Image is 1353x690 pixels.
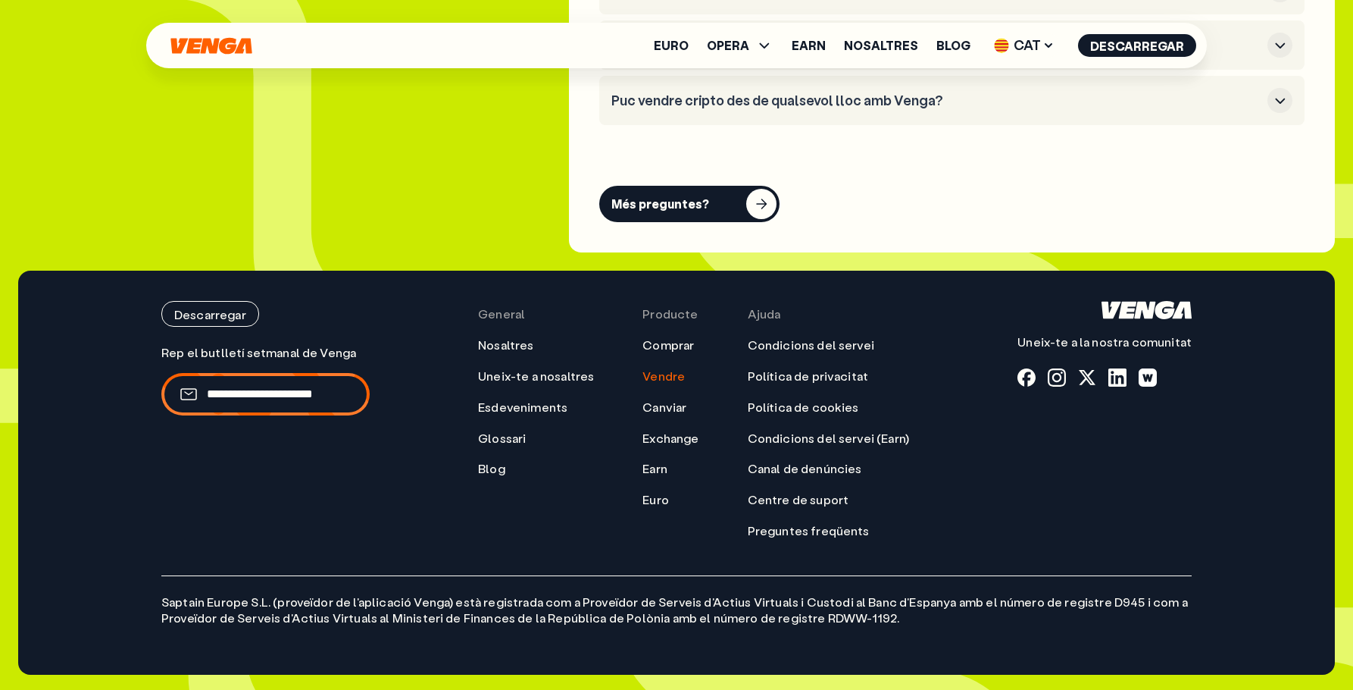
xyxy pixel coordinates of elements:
p: Uneix-te a la nostra comunitat [1017,334,1192,350]
a: Condicions del servei [748,337,874,353]
a: warpcast [1139,369,1157,387]
svg: Inici [1101,301,1192,319]
button: Més preguntes? [599,186,780,222]
svg: Inici [169,37,254,55]
span: Ajuda [748,306,781,322]
span: CAT [989,33,1060,58]
a: x [1078,369,1096,387]
p: Rep el butlletí setmanal de Venga [161,345,370,361]
a: Política de cookies [748,400,859,416]
a: Canviar [642,400,686,416]
p: Saptain Europe S.L. (proveïdor de l'aplicació Venga) està registrada com a Proveïdor de Serveis d... [161,576,1192,626]
a: Exchange [642,431,698,447]
button: Descarregar [1078,34,1196,57]
a: Nosaltres [844,39,918,52]
h3: Puc vendre cripto des de qualsevol lloc amb Venga? [611,93,1261,109]
a: Euro [642,492,669,508]
div: Més preguntes? [611,196,709,212]
a: Comprar [642,337,694,353]
img: flag-cat [994,38,1009,53]
a: Preguntes freqüents [748,523,870,539]
span: OPERA [707,39,749,52]
span: Producte [642,306,698,322]
a: Condicions del servei (Earn) [748,431,909,447]
a: Euro [654,39,689,52]
a: Canal de denúncies [748,461,862,477]
button: Descarregar [161,301,259,327]
a: Política de privacitat [748,369,869,384]
a: Earn [642,461,667,477]
a: Blog [478,461,505,477]
a: Centre de suport [748,492,849,508]
a: Nosaltres [478,337,533,353]
span: OPERA [707,36,773,55]
a: Vendre [642,369,685,384]
a: Earn [792,39,826,52]
a: linkedin [1108,369,1126,387]
a: Esdeveniments [478,400,567,416]
span: General [478,306,525,322]
a: Glossari [478,431,526,447]
a: Uneix-te a nosaltres [478,369,594,384]
button: Puc vendre cripto des de qualsevol lloc amb Venga? [611,88,1292,113]
a: Blog [936,39,970,52]
a: instagram [1048,369,1066,387]
a: fb [1017,369,1036,387]
a: Descarregar [161,301,370,327]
